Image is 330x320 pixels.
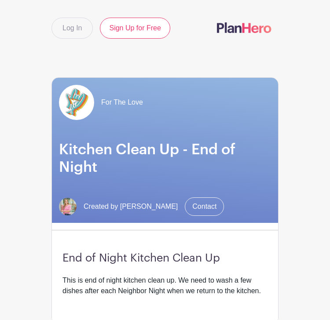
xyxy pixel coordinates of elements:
span: Created by [PERSON_NAME] [84,201,178,212]
span: For The Love [101,97,143,108]
h1: Kitchen Clean Up - End of Night [59,141,271,176]
a: Contact [185,197,224,216]
img: logo-507f7623f17ff9eddc593b1ce0a138ce2505c220e1c5a4e2b4648c50719b7d32.svg [217,22,271,33]
a: Log In [51,18,93,39]
h3: End of Night Kitchen Clean Up [62,251,268,265]
div: This is end of night kitchen clean up. We need to wash a few dishes after each Neighbor Night whe... [62,275,268,296]
a: Sign Up for Free [100,18,170,39]
img: 2x2%20headshot.png [59,198,77,215]
img: pageload-spinner.gif [59,85,94,120]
